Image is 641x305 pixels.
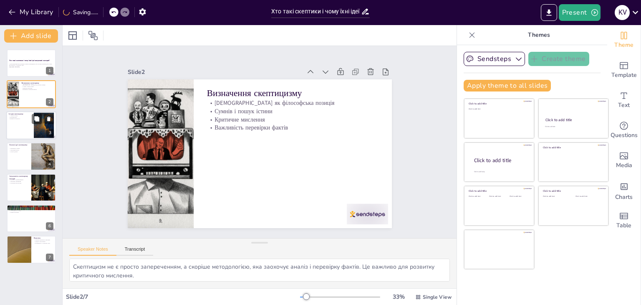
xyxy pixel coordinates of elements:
[9,63,53,66] p: У цій презентації ми розглянемо поняття скептицизму, його історію, ключові ідеї та їхню актуальні...
[207,87,378,99] p: Визначення скептицизму
[66,293,300,301] div: Slide 2 / 7
[9,66,53,68] p: Generated with [URL]
[7,236,56,263] div: 7
[9,115,31,117] p: Античні корені
[607,115,641,145] div: Get real-time input from your audience
[469,102,528,105] div: Click to add title
[607,25,641,55] div: Change the overall theme
[207,107,378,115] p: Сумнів і пошук істини
[21,84,53,86] p: [DEMOGRAPHIC_DATA] як філософська позиція
[541,4,557,21] button: Export to PowerPoint
[9,117,31,118] p: Еволюція ідеї
[616,221,631,230] span: Table
[116,247,154,256] button: Transcript
[46,67,53,74] div: 1
[9,144,29,146] p: Основні ідеї скептицизму
[607,85,641,115] div: Add text boxes
[21,86,53,87] p: Сумнів і пошук істини
[34,241,53,243] p: Здатність аналізувати
[607,145,641,175] div: Add images, graphics, shapes or video
[9,179,29,180] p: Боротьба з дезінформацією
[423,294,452,300] span: Single View
[44,114,54,124] button: Delete Slide
[9,148,29,150] p: Важливість сумніву
[545,126,601,128] div: Click to add text
[9,118,31,119] p: Вплив на сучасність
[271,5,361,18] input: Insert title
[7,174,56,201] div: 5
[611,71,637,80] span: Template
[7,142,56,170] div: 4
[543,146,603,149] div: Click to add title
[46,129,54,137] div: 3
[207,115,378,124] p: Критичне мислення
[607,55,641,85] div: Add ready made slides
[9,151,29,152] p: Пошук доказів
[46,254,53,261] div: 7
[614,41,633,50] span: Theme
[9,182,29,184] p: Інструмент для молоді
[88,30,98,41] span: Position
[489,196,508,198] div: Click to add text
[474,157,527,164] div: Click to add title
[32,114,42,124] button: Duplicate Slide
[464,80,551,91] button: Apply theme to all slides
[543,196,569,198] div: Click to add text
[615,5,630,20] div: K V
[34,242,53,244] p: Необхідність у сучасному світі
[7,80,56,108] div: 2
[63,8,98,16] div: Saving......
[9,150,29,151] p: Критичний аналіз
[46,191,53,199] div: 5
[21,87,53,89] p: Критичне мислення
[46,222,53,230] div: 6
[615,193,633,202] span: Charts
[6,5,57,19] button: My Library
[66,29,79,42] div: Layout
[545,117,601,122] div: Click to add title
[21,89,53,90] p: Важливість перевірки фактів
[9,112,31,115] p: Історія скептицизму
[9,206,53,208] p: [DEMOGRAPHIC_DATA] у науці
[7,49,56,77] div: 1
[34,239,53,241] p: Розвиток критичного мислення
[389,293,409,301] div: 33 %
[510,196,528,198] div: Click to add text
[9,59,50,61] strong: Хто такі скептики і чому їхні ідеї актуальні сьогодні?
[528,52,589,66] button: Create theme
[128,68,302,76] div: Slide 2
[9,180,29,182] p: Критичне оцінювання
[607,175,641,206] div: Add charts and graphs
[469,108,528,110] div: Click to add text
[7,205,56,232] div: 6
[4,29,58,43] button: Add slide
[616,161,632,170] span: Media
[34,237,53,240] p: Висновок
[9,210,53,211] p: Об'єктивність у науці
[559,4,601,21] button: Present
[575,196,602,198] div: Click to add text
[464,52,525,66] button: Sendsteps
[46,160,53,168] div: 4
[21,82,53,84] p: Визначення скептицизму
[479,25,599,45] p: Themes
[6,111,56,140] div: 3
[207,99,378,107] p: [DEMOGRAPHIC_DATA] як філософська позиція
[607,206,641,236] div: Add a table
[469,189,528,193] div: Click to add title
[69,259,450,282] textarea: Скептицизм не є просто запереченням, а скоріше методологією, яка заохочує аналіз і перевірку факт...
[9,175,29,180] p: Актуальність скептицизму сьогодні
[618,101,630,110] span: Text
[474,170,527,173] div: Click to add body
[469,196,487,198] div: Click to add text
[543,189,603,193] div: Click to add title
[615,4,630,21] button: K V
[46,98,53,106] div: 2
[9,208,53,210] p: Перевірка гіпотез
[9,211,53,213] p: Вплив на прогрес
[207,124,378,132] p: Важливість перевірки фактів
[69,247,116,256] button: Speaker Notes
[611,131,638,140] span: Questions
